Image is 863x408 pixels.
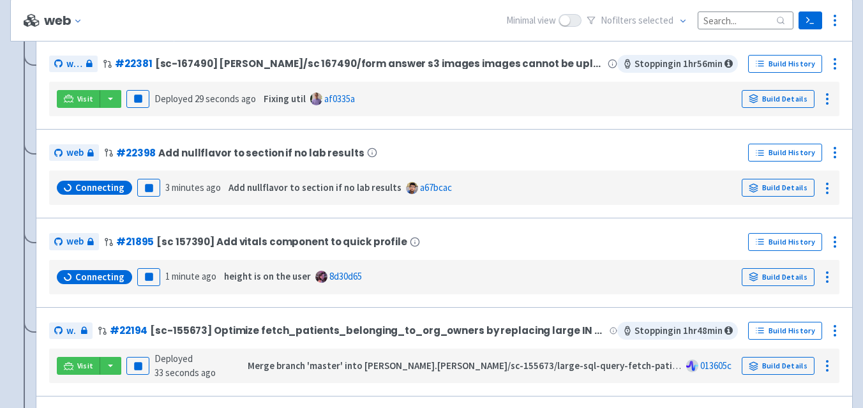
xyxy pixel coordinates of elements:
[154,352,216,379] span: Deployed
[229,181,401,193] strong: Add nullflavor to section if no lab results
[49,56,98,73] a: web
[75,181,124,194] span: Connecting
[49,233,99,250] a: web
[324,93,355,105] a: af0335a
[248,359,738,372] strong: Merge branch 'master' into [PERSON_NAME].[PERSON_NAME]/sc-155673/large-sql-query-fetch-patients-b...
[75,271,124,283] span: Connecting
[116,146,156,160] a: #22398
[110,324,147,337] a: #22194
[158,147,364,158] span: Add nullflavor to section if no lab results
[66,234,84,249] span: web
[742,90,814,108] a: Build Details
[420,181,452,193] a: a67bcac
[115,57,152,70] a: #22381
[66,146,84,160] span: web
[116,235,154,248] a: #21895
[66,57,82,72] span: web
[638,14,673,26] span: selected
[165,270,216,282] time: 1 minute ago
[49,144,99,162] a: web
[617,55,738,73] span: Stopping in 1 hr 56 min
[748,144,822,162] a: Build History
[126,357,149,375] button: Pause
[748,55,822,73] a: Build History
[165,181,221,193] time: 3 minutes ago
[57,357,100,375] a: Visit
[329,270,362,282] a: 8d30d65
[77,361,94,371] span: Visit
[44,13,88,28] button: web
[748,322,822,340] a: Build History
[799,11,822,29] a: Terminal
[195,93,256,105] time: 29 seconds ago
[49,322,93,340] a: web
[154,366,216,379] time: 33 seconds ago
[506,13,556,28] span: Minimal view
[617,322,738,340] span: Stopping in 1 hr 48 min
[742,357,814,375] a: Build Details
[77,94,94,104] span: Visit
[698,11,793,29] input: Search...
[66,324,77,338] span: web
[742,179,814,197] a: Build Details
[137,179,160,197] button: Pause
[224,270,311,282] strong: height is on the user
[601,13,673,28] span: No filter s
[150,325,607,336] span: [sc-155673] Optimize fetch_patients_belonging_to_org_owners by replacing large IN queries with ef...
[742,268,814,286] a: Build Details
[57,90,100,108] a: Visit
[154,93,256,105] span: Deployed
[264,93,306,105] strong: Fixing util
[700,359,732,372] a: 013605c
[126,90,149,108] button: Pause
[155,58,605,69] span: [sc-167490] [PERSON_NAME]/sc 167490/form answer s3 images images cannot be uploaded
[748,233,822,251] a: Build History
[156,236,407,247] span: [sc 157390] Add vitals component to quick profile
[137,268,160,286] button: Pause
